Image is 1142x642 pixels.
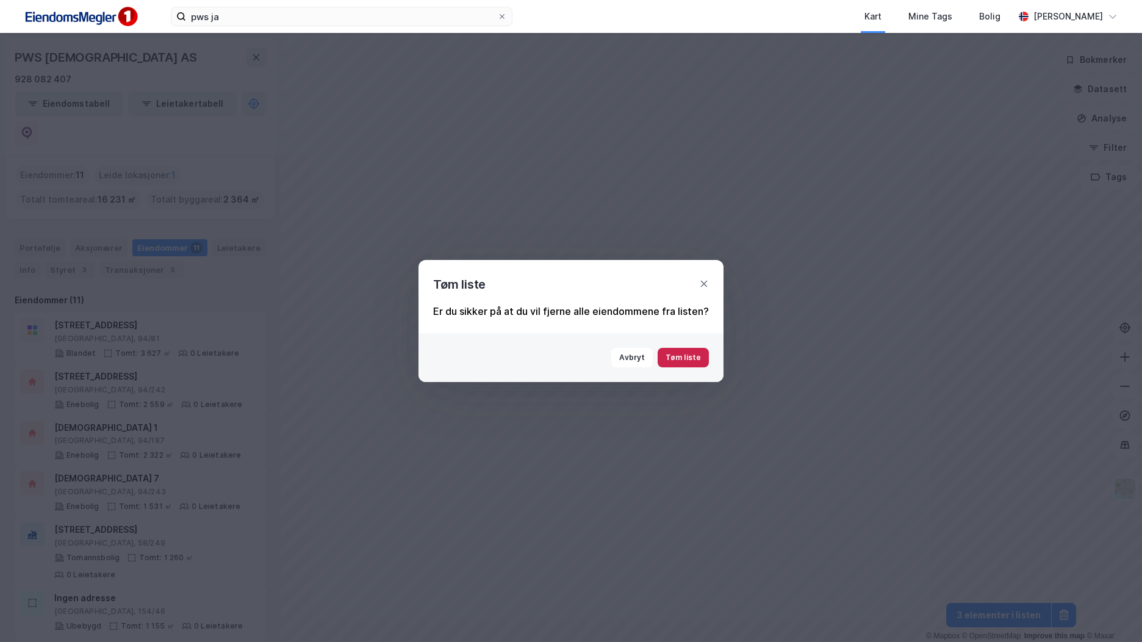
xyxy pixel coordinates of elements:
[979,9,1000,24] div: Bolig
[908,9,952,24] div: Mine Tags
[864,9,882,24] div: Kart
[186,7,497,26] input: Søk på adresse, matrikkel, gårdeiere, leietakere eller personer
[1033,9,1103,24] div: [PERSON_NAME]
[658,348,709,367] button: Tøm liste
[611,348,653,367] button: Avbryt
[433,304,709,319] div: Er du sikker på at du vil fjerne alle eiendommene fra listen?
[1081,583,1142,642] div: Kontrollprogram for chat
[20,3,142,31] img: F4PB6Px+NJ5v8B7XTbfpPpyloAAAAASUVORK5CYII=
[1081,583,1142,642] iframe: Chat Widget
[433,275,486,294] div: Tøm liste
